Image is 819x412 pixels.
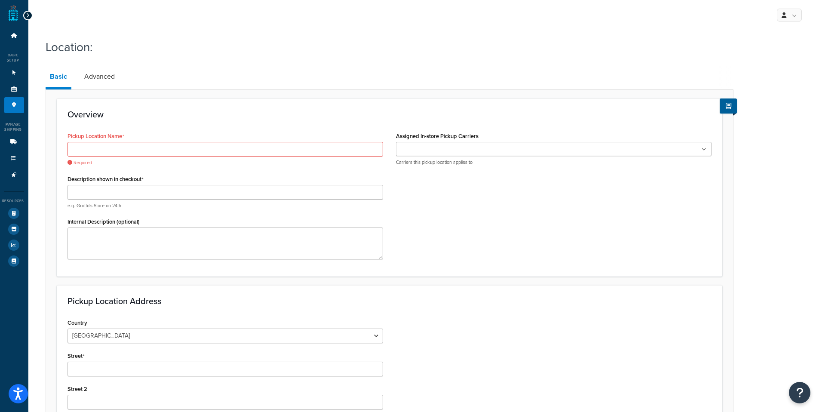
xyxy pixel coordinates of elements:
label: Description shown in checkout [67,176,144,183]
a: Basic [46,66,71,89]
li: Marketplace [4,221,24,237]
p: Carriers this pickup location applies to [396,159,712,166]
label: Pickup Location Name [67,133,124,140]
button: Show Help Docs [720,98,737,114]
li: Test Your Rates [4,206,24,221]
span: Required [67,160,383,166]
h3: Pickup Location Address [67,296,712,306]
h1: Location: [46,39,723,55]
li: Shipping Rules [4,151,24,166]
h3: Overview [67,110,712,119]
li: Advanced Features [4,167,24,183]
p: e.g. Grotto's Store on 24th [67,203,383,209]
button: Open Resource Center [789,382,810,403]
li: Pickup Locations [4,97,24,113]
li: Dashboard [4,28,24,44]
label: Internal Description (optional) [67,218,140,225]
label: Assigned In-store Pickup Carriers [396,133,479,139]
li: Help Docs [4,253,24,269]
li: Carriers [4,134,24,150]
label: Street [67,353,85,360]
label: Street 2 [67,386,87,392]
li: Websites [4,65,24,81]
a: Advanced [80,66,119,87]
li: Analytics [4,237,24,253]
li: Origins [4,81,24,97]
label: Country [67,320,87,326]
